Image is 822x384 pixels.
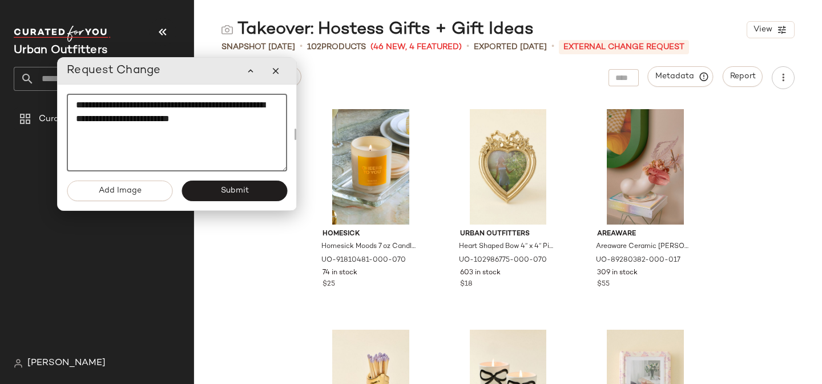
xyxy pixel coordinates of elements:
[460,279,472,290] span: $18
[323,268,357,278] span: 74 in stock
[551,40,554,54] span: •
[182,181,287,201] button: Submit
[596,255,680,266] span: UO-89280382-000-017
[460,268,501,278] span: 603 in stock
[313,109,428,225] img: 91810481_070_m
[753,25,772,34] span: View
[221,24,233,35] img: svg%3e
[307,41,366,53] div: Products
[14,26,111,42] img: cfy_white_logo.C9jOOHJF.svg
[723,66,763,87] button: Report
[14,359,23,368] img: svg%3e
[459,242,555,252] span: Heart Shaped Bow 4” x 4” Picture Frame in Gold at Urban Outfitters
[221,41,295,53] span: Snapshot [DATE]
[597,229,694,239] span: Areaware
[648,66,714,87] button: Metadata
[321,242,418,252] span: Homesick Moods 7 oz Candle in Cheers To You at Urban Outfitters
[451,109,566,225] img: 102986775_070_b
[596,242,692,252] span: Areaware Ceramic [PERSON_NAME] Vase in Curly at Urban Outfitters
[220,186,248,195] span: Submit
[370,41,462,53] span: (46 New, 4 Featured)
[323,279,335,290] span: $25
[466,40,469,54] span: •
[300,40,303,54] span: •
[27,357,106,370] span: [PERSON_NAME]
[747,21,795,38] button: View
[655,71,707,82] span: Metadata
[459,255,547,266] span: UO-102986775-000-070
[39,113,80,126] span: Curations
[597,279,610,290] span: $55
[588,109,703,225] img: 89280382_017_m
[321,255,406,266] span: UO-91810481-000-070
[221,18,534,41] div: Takeover: Hostess Gifts + Gift Ideas
[323,229,419,239] span: Homesick
[474,41,547,53] p: Exported [DATE]
[559,40,689,54] p: External Change Request
[597,268,638,278] span: 309 in stock
[14,45,107,57] span: Current Company Name
[307,43,321,51] span: 102
[460,229,557,239] span: Urban Outfitters
[730,72,756,81] span: Report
